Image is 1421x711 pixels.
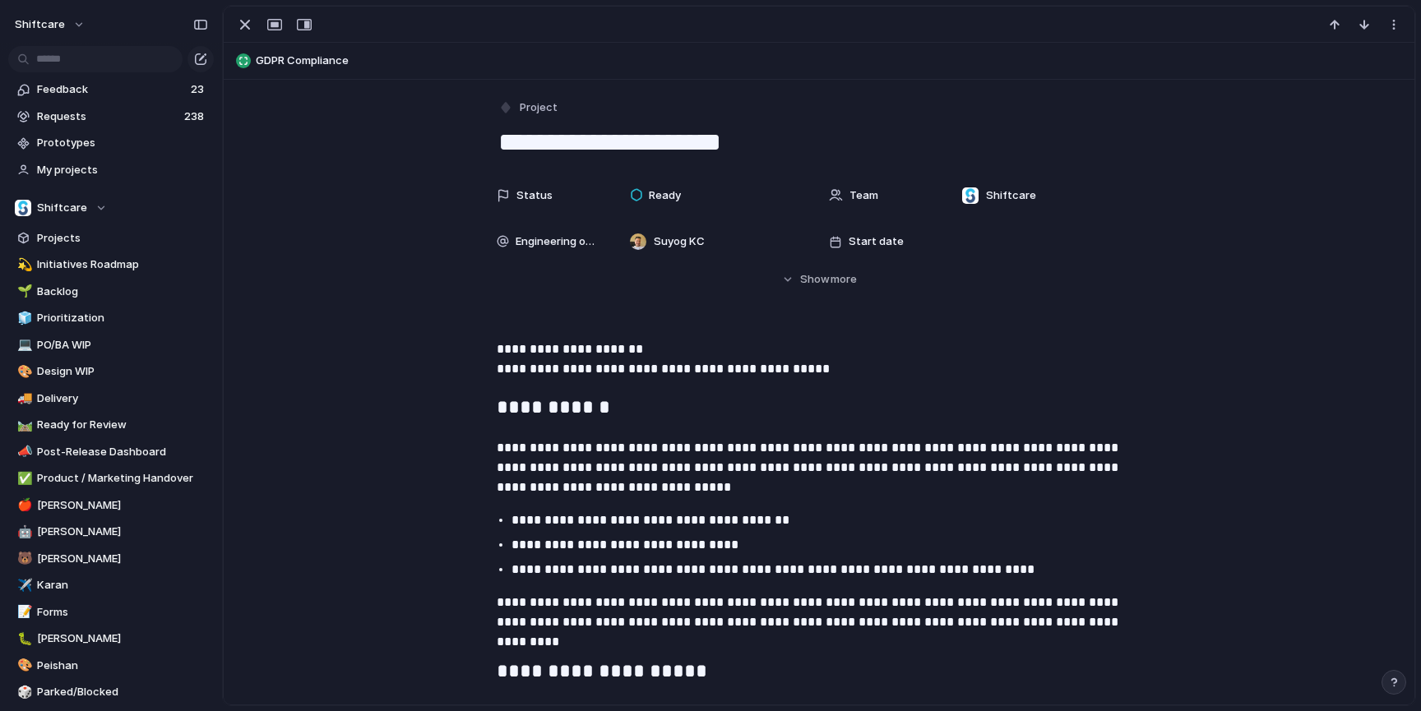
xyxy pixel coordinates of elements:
[15,658,31,674] button: 🎨
[37,363,208,380] span: Design WIP
[8,359,214,384] a: 🎨Design WIP
[15,310,31,326] button: 🧊
[17,335,29,354] div: 💻
[520,99,558,116] span: Project
[37,200,87,216] span: Shiftcare
[37,162,208,178] span: My projects
[849,187,878,204] span: Team
[8,600,214,625] a: 📝Forms
[8,547,214,571] a: 🐻[PERSON_NAME]
[495,96,562,120] button: Project
[8,386,214,411] div: 🚚Delivery
[15,551,31,567] button: 🐻
[17,549,29,568] div: 🐻
[15,417,31,433] button: 🛤️
[15,630,31,647] button: 🐛
[37,310,208,326] span: Prioritization
[37,630,208,647] span: [PERSON_NAME]
[8,573,214,598] a: ✈️Karan
[516,233,602,250] span: Engineering owner
[8,626,214,651] a: 🐛[PERSON_NAME]
[8,680,214,704] a: 🎲Parked/Blocked
[8,279,214,304] a: 🌱Backlog
[231,48,1407,74] button: GDPR Compliance
[37,497,208,514] span: [PERSON_NAME]
[37,135,208,151] span: Prototypes
[37,684,208,700] span: Parked/Blocked
[17,496,29,515] div: 🍎
[37,108,179,125] span: Requests
[17,576,29,595] div: ✈️
[191,81,207,98] span: 23
[8,333,214,358] a: 💻PO/BA WIP
[184,108,207,125] span: 238
[37,81,186,98] span: Feedback
[17,309,29,328] div: 🧊
[15,604,31,621] button: 📝
[654,233,705,250] span: Suyog KC
[649,187,681,204] span: Ready
[17,683,29,702] div: 🎲
[37,658,208,674] span: Peishan
[831,271,857,288] span: more
[8,226,214,251] a: Projects
[17,656,29,675] div: 🎨
[37,284,208,300] span: Backlog
[8,104,214,129] a: Requests238
[8,519,214,544] a: 🤖[PERSON_NAME]
[37,470,208,487] span: Product / Marketing Handover
[8,653,214,678] a: 🎨Peishan
[8,252,214,277] a: 💫Initiatives Roadmap
[37,524,208,540] span: [PERSON_NAME]
[8,77,214,102] a: Feedback23
[256,53,1407,69] span: GDPR Compliance
[37,577,208,593] span: Karan
[849,233,904,250] span: Start date
[17,416,29,435] div: 🛤️
[15,363,31,380] button: 🎨
[15,684,31,700] button: 🎲
[17,523,29,542] div: 🤖
[8,306,214,330] div: 🧊Prioritization
[15,16,65,33] span: shiftcare
[17,442,29,461] div: 📣
[37,604,208,621] span: Forms
[986,187,1036,204] span: Shiftcare
[8,131,214,155] a: Prototypes
[37,551,208,567] span: [PERSON_NAME]
[37,337,208,353] span: PO/BA WIP
[497,265,1141,294] button: Showmore
[37,230,208,247] span: Projects
[7,12,94,38] button: shiftcare
[15,524,31,540] button: 🤖
[15,284,31,300] button: 🌱
[8,493,214,518] a: 🍎[PERSON_NAME]
[8,413,214,437] a: 🛤️Ready for Review
[15,337,31,353] button: 💻
[8,440,214,464] a: 📣Post-Release Dashboard
[15,470,31,487] button: ✅
[15,256,31,273] button: 💫
[17,389,29,408] div: 🚚
[8,466,214,491] div: ✅Product / Marketing Handover
[37,256,208,273] span: Initiatives Roadmap
[17,282,29,301] div: 🌱
[8,196,214,220] button: Shiftcare
[15,577,31,593] button: ✈️
[17,630,29,649] div: 🐛
[17,362,29,381] div: 🎨
[17,256,29,275] div: 💫
[37,390,208,407] span: Delivery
